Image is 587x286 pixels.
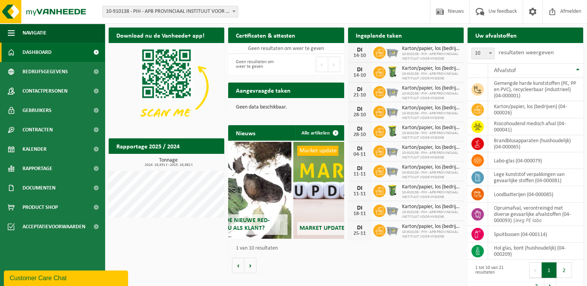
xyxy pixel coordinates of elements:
[402,52,460,61] span: 10-910138 - PIH - APB PROVINCIAAL INSTITUUT VOOR HYGIENE
[386,105,399,118] img: WB-2500-GAL-GY-01
[488,186,583,203] td: loodbatterijen (04-000085)
[352,165,367,172] div: DI
[488,78,583,101] td: gemengde harde kunststoffen (PE, PP en PVC), recycleerbaar (industrieel) (04-000001)
[23,43,52,62] span: Dashboard
[23,101,52,120] span: Gebruikers
[515,218,542,224] i: leeg PE labo
[109,28,212,43] h2: Download nu de Vanheede+ app!
[23,62,68,81] span: Bedrijfsgegevens
[109,43,224,130] img: Download de VHEPlus App
[386,45,399,59] img: WB-2500-GAL-GY-01
[402,46,460,52] span: Karton/papier, los (bedrijven)
[297,146,338,156] span: Market update
[23,178,55,198] span: Documenten
[352,191,367,197] div: 11-11
[295,125,343,141] a: Alle artikelen
[4,269,130,286] iframe: chat widget
[488,101,583,118] td: karton/papier, los (bedrijven) (04-000026)
[352,152,367,157] div: 04-11
[402,145,460,151] span: Karton/papier, los (bedrijven)
[352,47,367,53] div: DI
[228,83,298,98] h2: Aangevraagde taken
[402,230,460,239] span: 10-910138 - PIH - APB PROVINCIAAL INSTITUUT VOOR HYGIENE
[23,120,53,140] span: Contracten
[348,28,410,43] h2: Ingeplande taken
[352,231,367,236] div: 25-11
[402,85,460,91] span: Karton/papier, los (bedrijven)
[488,152,583,169] td: labo-glas (04-000079)
[352,172,367,177] div: 11-11
[178,142,291,239] a: Wat betekent de nieuwe RED-richtlijn voor u als klant?
[109,138,187,153] h2: Rapportage 2025 / 2024
[386,184,399,197] img: WB-0240-HPE-GN-50
[236,246,340,251] p: 1 van 10 resultaten
[386,164,399,177] img: WB-2500-GAL-GY-01
[232,56,282,73] div: Geen resultaten om weer te geven
[352,132,367,138] div: 28-10
[352,73,367,78] div: 14-10
[352,205,367,211] div: DI
[402,151,460,160] span: 10-910138 - PIH - APB PROVINCIAAL INSTITUUT VOOR HYGIENE
[352,225,367,231] div: DI
[236,105,336,110] p: Geen data beschikbaar.
[402,91,460,101] span: 10-910138 - PIH - APB PROVINCIAAL INSTITUUT VOOR HYGIENE
[386,85,399,98] img: WB-2500-GAL-GY-01
[352,211,367,217] div: 18-11
[352,146,367,152] div: DI
[488,203,583,226] td: opruimafval, verontreinigd met diverse gevaarlijke afvalstoffen (04-000093) |
[402,190,460,200] span: 10-910138 - PIH - APB PROVINCIAAL INSTITUUT VOOR HYGIENE
[228,43,344,54] td: Geen resultaten om weer te geven
[402,204,460,210] span: Karton/papier, los (bedrijven)
[352,53,367,59] div: 14-10
[352,112,367,118] div: 28-10
[386,124,399,138] img: WB-0240-HPE-GN-50
[402,171,460,180] span: 10-910138 - PIH - APB PROVINCIAAL INSTITUUT VOOR HYGIENE
[402,224,460,230] span: Karton/papier, los (bedrijven)
[328,57,340,72] button: Next
[472,48,494,59] span: 10
[228,125,263,140] h2: Nieuws
[113,158,224,167] h3: Tonnage
[23,217,85,236] span: Acceptatievoorwaarden
[488,226,583,243] td: spuitbussen (04-000114)
[471,48,495,59] span: 10
[402,105,460,111] span: Karton/papier, los (bedrijven)
[488,135,583,152] td: brandblusapparaten (huishoudelijk) (04-000065)
[244,258,256,273] button: Volgende
[402,164,460,171] span: Karton/papier, los (bedrijven)
[316,57,328,72] button: Previous
[23,198,58,217] span: Product Shop
[488,169,583,186] td: lege kunststof verpakkingen van gevaarlijke stoffen (04-000081)
[293,142,407,239] a: Market update Market update 2025
[542,262,557,278] button: 1
[402,210,460,219] span: 10-910138 - PIH - APB PROVINCIAAL INSTITUUT VOOR HYGIENE
[23,81,68,101] span: Contactpersonen
[499,50,554,56] label: resultaten weergeven
[352,93,367,98] div: 21-10
[557,262,572,278] button: 2
[468,28,525,43] h2: Uw afvalstoffen
[402,111,460,121] span: 10-910138 - PIH - APB PROVINCIAAL INSTITUUT VOOR HYGIENE
[402,131,460,140] span: 10-910138 - PIH - APB PROVINCIAAL INSTITUUT VOOR HYGIENE
[529,262,542,278] button: Previous
[228,28,303,43] h2: Certificaten & attesten
[494,67,516,74] span: Afvalstof
[386,203,399,217] img: WB-2500-GAL-GY-01
[232,258,244,273] button: Vorige
[488,118,583,135] td: risicohoudend medisch afval (04-000041)
[23,159,52,178] span: Rapportage
[402,125,460,131] span: Karton/papier, los (bedrijven)
[113,163,224,167] span: 2024: 19,631 t - 2025: 16,982 t
[386,144,399,157] img: WB-2500-GAL-GY-01
[103,6,238,17] span: 10-910138 - PIH - APB PROVINCIAAL INSTITUUT VOOR HYGIENE - ANTWERPEN
[23,140,47,159] span: Kalender
[352,185,367,191] div: DI
[402,184,460,190] span: Karton/papier, los (bedrijven)
[488,243,583,260] td: hol glas, bont (huishoudelijk) (04-000209)
[402,72,460,81] span: 10-910138 - PIH - APB PROVINCIAAL INSTITUUT VOOR HYGIENE
[352,86,367,93] div: DI
[386,65,399,78] img: WB-0240-HPE-GN-50
[102,6,238,17] span: 10-910138 - PIH - APB PROVINCIAAL INSTITUUT VOOR HYGIENE - ANTWERPEN
[352,106,367,112] div: DI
